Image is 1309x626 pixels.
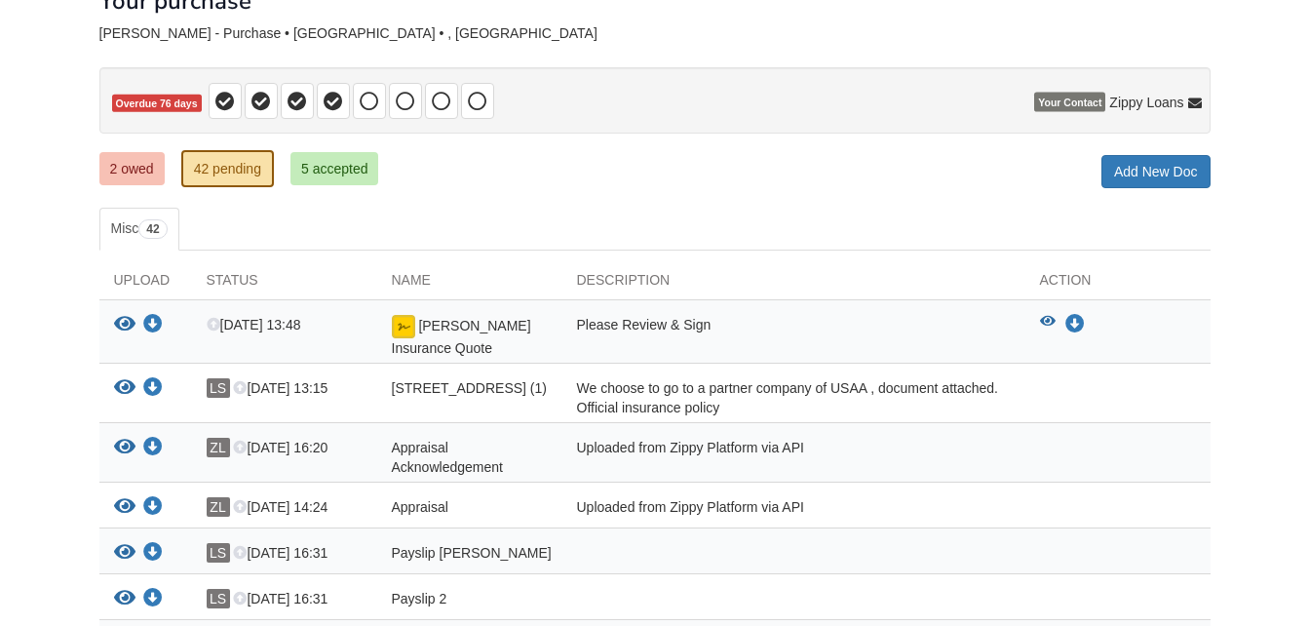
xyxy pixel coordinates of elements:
div: Status [192,270,377,299]
button: View Payslip laura [114,543,135,564]
a: Add New Doc [1101,155,1211,188]
div: Uploaded from Zippy Platform via API [562,497,1025,523]
a: Download Somers Insurance Quote [143,318,163,333]
span: [DATE] 16:31 [233,545,327,561]
a: Download Appraisal [143,500,163,516]
a: 42 pending [181,150,274,187]
a: Download Appraisal Acknowledgement [143,441,163,456]
span: LS [207,378,230,398]
a: Download Payslip laura [143,546,163,562]
span: [DATE] 14:24 [233,499,327,515]
div: Action [1025,270,1211,299]
div: Please Review & Sign [562,315,1025,358]
div: We choose to go to a partner company of USAA , document attached. Official insurance policy [562,378,1025,417]
span: [DATE] 13:15 [233,380,327,396]
span: [DATE] 16:20 [233,440,327,455]
span: Payslip 2 [392,591,447,606]
span: Your Contact [1034,93,1105,112]
a: 5 accepted [290,152,379,185]
span: ZL [207,497,230,517]
div: Description [562,270,1025,299]
span: [DATE] 13:48 [207,317,301,333]
button: View Somers Insurance Quote [1040,315,1056,334]
a: Download 215 Aquarius Dr (1) [143,381,163,397]
button: View 215 Aquarius Dr (1) [114,378,135,399]
a: 2 owed [99,152,165,185]
button: View Somers Insurance Quote [114,315,135,335]
div: Upload [99,270,192,299]
span: 42 [138,219,167,239]
span: Zippy Loans [1109,93,1183,112]
a: Misc [99,208,179,251]
span: [PERSON_NAME] Insurance Quote [392,318,531,356]
span: Payslip [PERSON_NAME] [392,545,552,561]
img: Document fully signed [392,315,415,338]
button: View Appraisal [114,497,135,518]
span: [STREET_ADDRESS] (1) [392,380,547,396]
div: [PERSON_NAME] - Purchase • [GEOGRAPHIC_DATA] • , [GEOGRAPHIC_DATA] [99,25,1211,42]
span: [DATE] 16:31 [233,591,327,606]
button: View Appraisal Acknowledgement [114,438,135,458]
span: Overdue 76 days [112,95,202,113]
span: ZL [207,438,230,457]
div: Uploaded from Zippy Platform via API [562,438,1025,477]
span: Appraisal [392,499,448,515]
span: Appraisal Acknowledgement [392,440,503,475]
a: Download Somers Insurance Quote [1065,317,1085,333]
a: Download Payslip 2 [143,592,163,607]
span: LS [207,589,230,608]
button: View Payslip 2 [114,589,135,609]
span: LS [207,543,230,563]
div: Name [377,270,562,299]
